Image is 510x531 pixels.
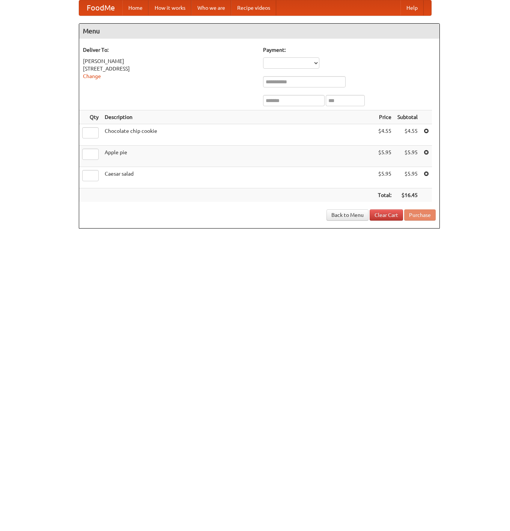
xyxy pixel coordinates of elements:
[102,146,375,167] td: Apple pie
[404,209,436,221] button: Purchase
[83,65,256,72] div: [STREET_ADDRESS]
[102,167,375,188] td: Caesar salad
[394,124,421,146] td: $4.55
[375,188,394,202] th: Total:
[375,110,394,124] th: Price
[263,46,436,54] h5: Payment:
[375,146,394,167] td: $5.95
[122,0,149,15] a: Home
[102,110,375,124] th: Description
[83,46,256,54] h5: Deliver To:
[79,110,102,124] th: Qty
[400,0,424,15] a: Help
[370,209,403,221] a: Clear Cart
[326,209,369,221] a: Back to Menu
[394,167,421,188] td: $5.95
[83,73,101,79] a: Change
[375,167,394,188] td: $5.95
[102,124,375,146] td: Chocolate chip cookie
[191,0,231,15] a: Who we are
[394,188,421,202] th: $16.45
[394,146,421,167] td: $5.95
[231,0,276,15] a: Recipe videos
[79,0,122,15] a: FoodMe
[79,24,439,39] h4: Menu
[83,57,256,65] div: [PERSON_NAME]
[394,110,421,124] th: Subtotal
[375,124,394,146] td: $4.55
[149,0,191,15] a: How it works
